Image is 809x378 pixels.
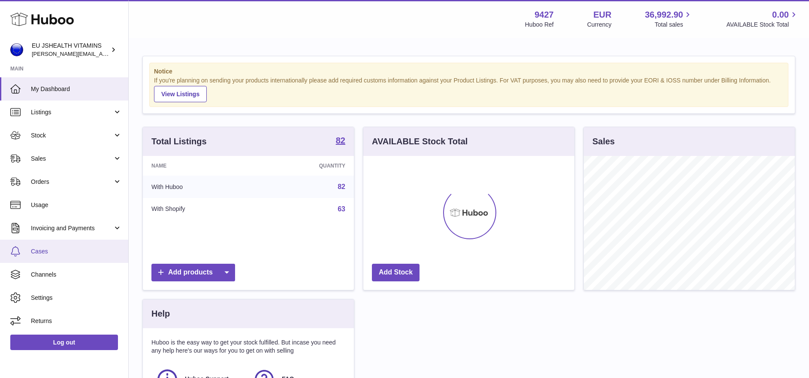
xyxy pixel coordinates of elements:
a: View Listings [154,86,207,102]
span: 36,992.90 [645,9,683,21]
p: Huboo is the easy way to get your stock fulfilled. But incase you need any help here's our ways f... [151,338,345,355]
span: Listings [31,108,113,116]
div: EU JSHEALTH VITAMINS [32,42,109,58]
span: 0.00 [772,9,789,21]
h3: AVAILABLE Stock Total [372,136,468,147]
span: Orders [31,178,113,186]
a: Log out [10,335,118,350]
span: Settings [31,294,122,302]
a: Add products [151,264,235,281]
h3: Help [151,308,170,320]
th: Name [143,156,257,176]
strong: 82 [336,136,345,145]
th: Quantity [257,156,354,176]
a: 63 [338,205,345,213]
span: Invoicing and Payments [31,224,113,232]
span: My Dashboard [31,85,122,93]
div: If you're planning on sending your products internationally please add required customs informati... [154,76,784,102]
span: Usage [31,201,122,209]
span: [PERSON_NAME][EMAIL_ADDRESS][DOMAIN_NAME] [32,50,172,57]
td: With Shopify [143,198,257,220]
h3: Sales [592,136,615,147]
span: Sales [31,155,113,163]
span: Channels [31,271,122,279]
a: 0.00 AVAILABLE Stock Total [726,9,799,29]
span: AVAILABLE Stock Total [726,21,799,29]
a: 82 [336,136,345,146]
div: Currency [587,21,612,29]
a: 36,992.90 Total sales [645,9,693,29]
strong: 9427 [534,9,554,21]
a: 82 [338,183,345,190]
h3: Total Listings [151,136,207,147]
span: Stock [31,131,113,140]
strong: Notice [154,67,784,76]
strong: EUR [593,9,611,21]
span: Total sales [655,21,693,29]
div: Huboo Ref [525,21,554,29]
img: laura@jessicasepel.com [10,43,23,56]
a: Add Stock [372,264,420,281]
span: Cases [31,247,122,256]
span: Returns [31,317,122,325]
td: With Huboo [143,176,257,198]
